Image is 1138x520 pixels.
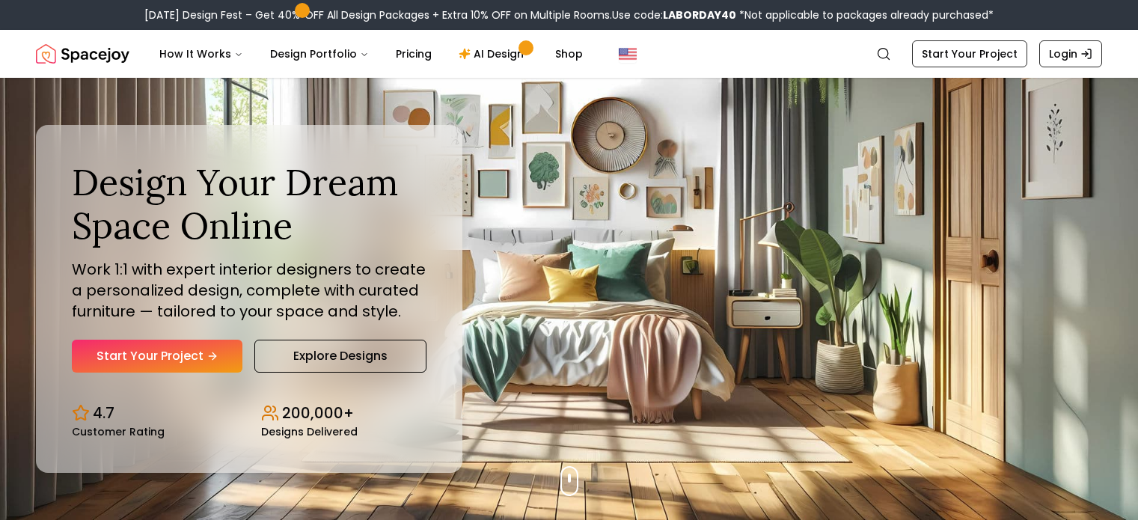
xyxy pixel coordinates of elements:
img: United States [619,45,637,63]
div: Design stats [72,391,426,437]
a: Shop [543,39,595,69]
small: Customer Rating [72,426,165,437]
span: Use code: [612,7,736,22]
img: Spacejoy Logo [36,39,129,69]
a: Pricing [384,39,444,69]
span: *Not applicable to packages already purchased* [736,7,994,22]
p: Work 1:1 with expert interior designers to create a personalized design, complete with curated fu... [72,259,426,322]
h1: Design Your Dream Space Online [72,161,426,247]
a: Explore Designs [254,340,426,373]
a: Start Your Project [72,340,242,373]
p: 4.7 [93,403,114,423]
a: Spacejoy [36,39,129,69]
a: Login [1039,40,1102,67]
a: AI Design [447,39,540,69]
button: Design Portfolio [258,39,381,69]
button: How It Works [147,39,255,69]
a: Start Your Project [912,40,1027,67]
div: [DATE] Design Fest – Get 40% OFF All Design Packages + Extra 10% OFF on Multiple Rooms. [144,7,994,22]
b: LABORDAY40 [663,7,736,22]
nav: Main [147,39,595,69]
p: 200,000+ [282,403,354,423]
small: Designs Delivered [261,426,358,437]
nav: Global [36,30,1102,78]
